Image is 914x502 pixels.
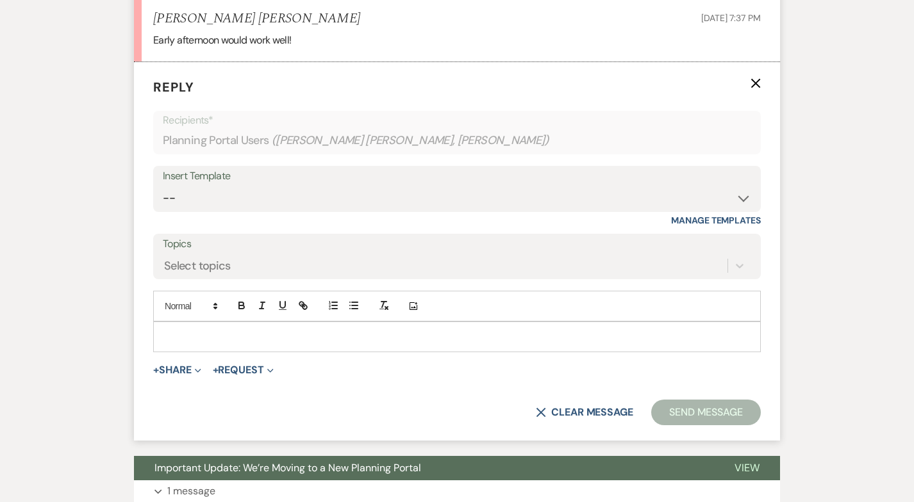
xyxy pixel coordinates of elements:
button: Request [213,365,274,375]
div: Planning Portal Users [163,128,751,153]
button: 1 message [134,480,780,502]
a: Manage Templates [671,215,761,226]
button: Important Update: We’re Moving to a New Planning Portal [134,456,714,480]
div: Select topics [164,257,231,274]
button: Clear message [536,407,633,417]
div: Insert Template [163,167,751,186]
span: ( [PERSON_NAME] [PERSON_NAME], [PERSON_NAME] ) [272,132,550,149]
div: Early afternoon would work well! [153,32,761,49]
span: View [735,461,760,474]
label: Topics [163,235,751,254]
span: [DATE] 7:37 PM [701,12,761,24]
button: Send Message [651,400,761,425]
span: + [213,365,219,375]
button: Share [153,365,201,375]
button: View [714,456,780,480]
span: + [153,365,159,375]
span: Reply [153,79,194,95]
span: Important Update: We’re Moving to a New Planning Portal [154,461,421,474]
p: Recipients* [163,112,751,129]
h5: [PERSON_NAME] [PERSON_NAME] [153,11,360,27]
p: 1 message [167,483,215,499]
